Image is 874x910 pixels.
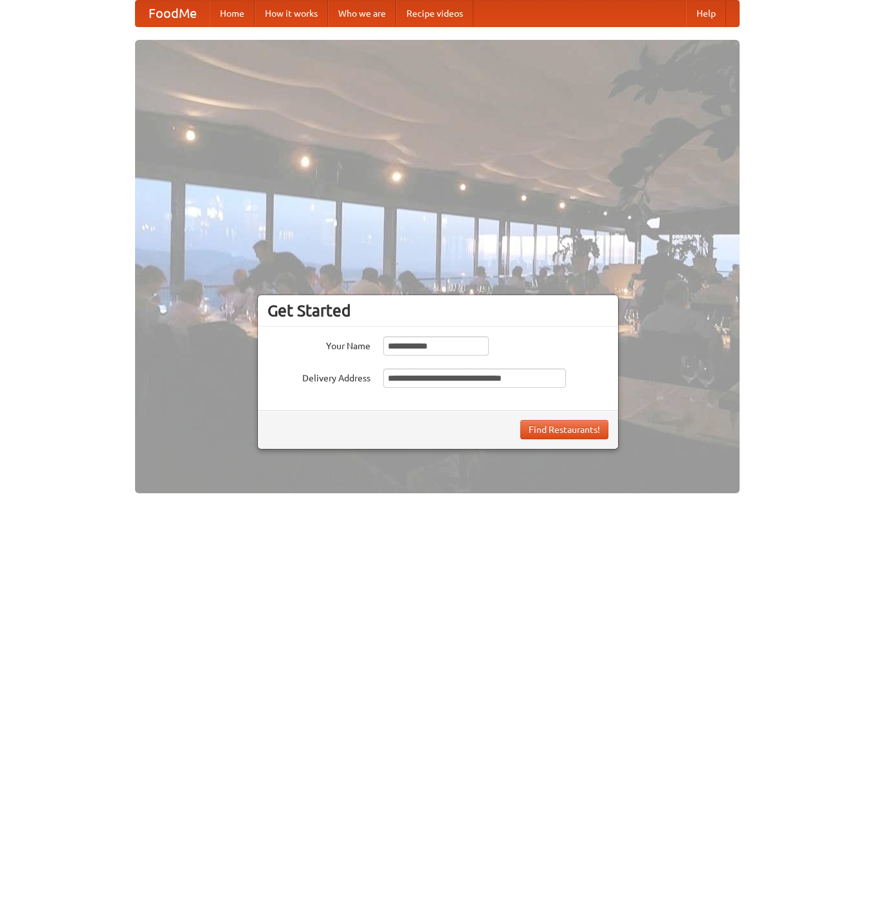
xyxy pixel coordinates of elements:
a: Help [686,1,726,26]
button: Find Restaurants! [520,420,608,439]
label: Delivery Address [268,369,370,385]
a: Recipe videos [396,1,473,26]
label: Your Name [268,336,370,352]
a: Who we are [328,1,396,26]
h3: Get Started [268,301,608,320]
a: How it works [255,1,328,26]
a: Home [210,1,255,26]
a: FoodMe [136,1,210,26]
